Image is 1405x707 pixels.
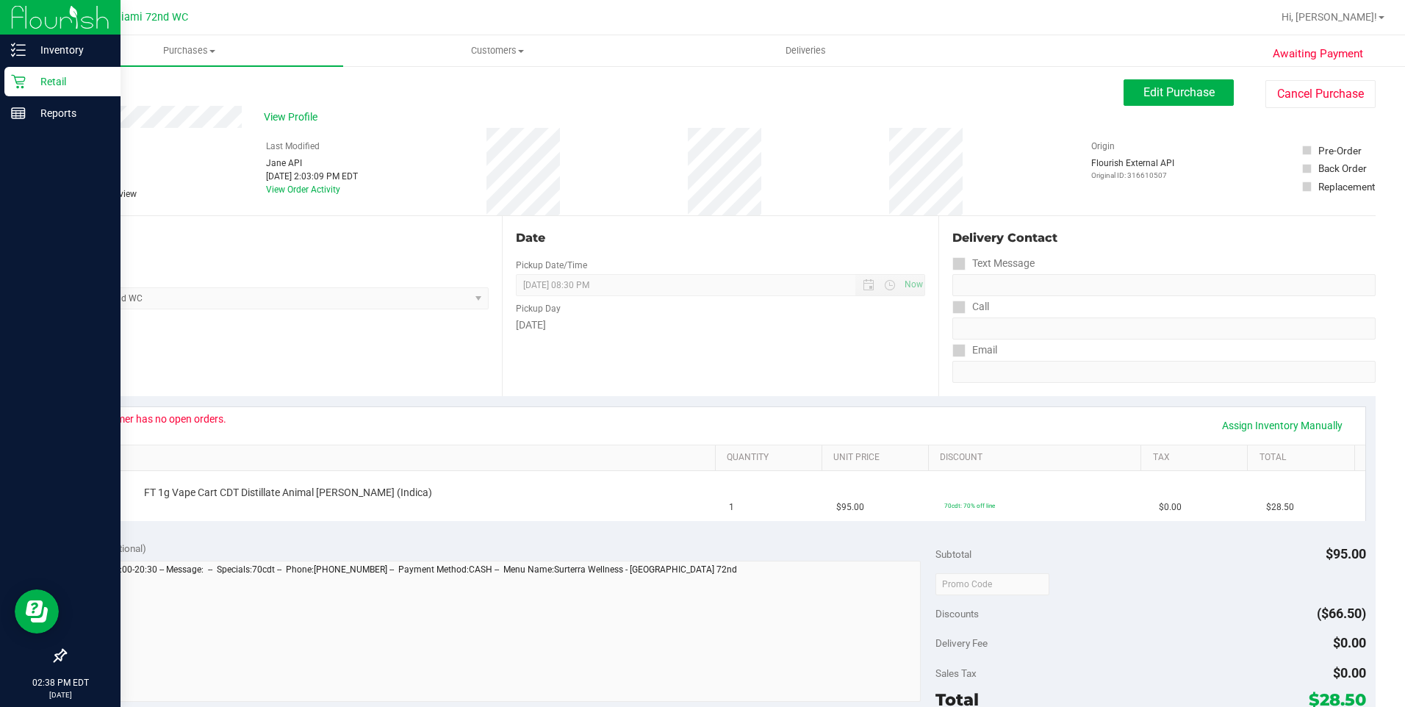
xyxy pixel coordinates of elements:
label: Origin [1091,140,1115,153]
a: Purchases [35,35,343,66]
a: SKU [87,452,709,464]
span: Deliveries [766,44,846,57]
span: Hi, [PERSON_NAME]! [1282,11,1377,23]
div: Date [516,229,926,247]
label: Text Message [952,253,1035,274]
inline-svg: Retail [11,74,26,89]
button: Edit Purchase [1124,79,1234,106]
inline-svg: Reports [11,106,26,121]
span: Purchases [35,44,343,57]
a: Quantity [727,452,816,464]
div: [DATE] 2:03:09 PM EDT [266,170,358,183]
input: Promo Code [935,573,1049,595]
p: [DATE] [7,689,114,700]
span: FT 1g Vape Cart CDT Distillate Animal [PERSON_NAME] (Indica) [144,486,432,500]
span: Delivery Fee [935,637,988,649]
a: View Order Activity [266,184,340,195]
div: [DATE] [516,317,926,333]
span: ($66.50) [1317,606,1366,621]
span: Discounts [935,600,979,627]
label: Last Modified [266,140,320,153]
div: Location [65,229,489,247]
div: Delivery Contact [952,229,1376,247]
span: 70cdt: 70% off line [944,502,995,509]
a: Assign Inventory Manually [1212,413,1352,438]
a: Unit Price [833,452,922,464]
div: Back Order [1318,161,1367,176]
a: Total [1260,452,1348,464]
span: $0.00 [1159,500,1182,514]
label: Pickup Date/Time [516,259,587,272]
span: $95.00 [1326,546,1366,561]
button: Cancel Purchase [1265,80,1376,108]
a: Customers [343,35,651,66]
span: Awaiting Payment [1273,46,1363,62]
div: Replacement [1318,179,1375,194]
label: Email [952,340,997,361]
div: Flourish External API [1091,157,1174,181]
span: Customers [344,44,650,57]
span: $0.00 [1333,635,1366,650]
inline-svg: Inventory [11,43,26,57]
span: 1 [729,500,734,514]
p: Inventory [26,41,114,59]
span: $95.00 [836,500,864,514]
p: Retail [26,73,114,90]
span: $0.00 [1333,665,1366,681]
iframe: Resource center [15,589,59,634]
a: Discount [940,452,1135,464]
p: 02:38 PM EDT [7,676,114,689]
a: Tax [1153,452,1242,464]
input: Format: (999) 999-9999 [952,274,1376,296]
span: View Profile [264,110,323,125]
span: $28.50 [1266,500,1294,514]
label: Pickup Day [516,302,561,315]
div: Jane API [266,157,358,170]
span: Sales Tax [935,667,977,679]
span: Subtotal [935,548,971,560]
input: Format: (999) 999-9999 [952,317,1376,340]
p: Original ID: 316610507 [1091,170,1174,181]
label: Call [952,296,989,317]
div: Pre-Order [1318,143,1362,158]
p: Reports [26,104,114,122]
span: Edit Purchase [1143,85,1215,99]
a: Deliveries [652,35,960,66]
span: Miami 72nd WC [112,11,188,24]
div: Customer has no open orders. [89,413,226,425]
